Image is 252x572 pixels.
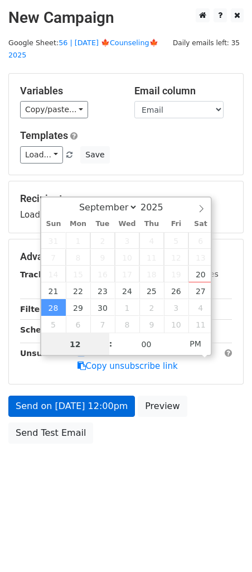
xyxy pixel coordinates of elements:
span: September 29, 2025 [66,299,90,316]
a: Load... [20,146,63,164]
span: September 15, 2025 [66,266,90,282]
span: September 19, 2025 [164,266,188,282]
span: September 23, 2025 [90,282,115,299]
a: 56 | [DATE] 🍁Counseling🍁 2025 [8,39,158,60]
span: October 6, 2025 [66,316,90,333]
span: October 3, 2025 [164,299,188,316]
a: Preview [138,396,187,417]
span: Sat [188,220,213,228]
label: UTM Codes [175,268,218,280]
span: October 9, 2025 [139,316,164,333]
a: Daily emails left: 35 [169,39,244,47]
span: September 26, 2025 [164,282,188,299]
span: Wed [115,220,139,228]
span: Sun [41,220,66,228]
span: October 8, 2025 [115,316,139,333]
div: Loading... [20,193,232,222]
span: : [109,333,113,355]
iframe: Chat Widget [196,518,252,572]
span: September 13, 2025 [188,249,213,266]
span: Click to toggle [180,333,211,355]
a: Templates [20,129,68,141]
span: October 2, 2025 [139,299,164,316]
span: September 6, 2025 [188,232,213,249]
strong: Schedule [20,325,60,334]
span: October 10, 2025 [164,316,188,333]
button: Save [80,146,109,164]
span: October 5, 2025 [41,316,66,333]
span: Daily emails left: 35 [169,37,244,49]
small: Google Sheet: [8,39,158,60]
span: September 9, 2025 [90,249,115,266]
h5: Email column [134,85,232,97]
span: Fri [164,220,188,228]
span: September 12, 2025 [164,249,188,266]
span: September 24, 2025 [115,282,139,299]
span: September 22, 2025 [66,282,90,299]
h2: New Campaign [8,8,244,27]
span: October 4, 2025 [188,299,213,316]
span: Tue [90,220,115,228]
span: September 10, 2025 [115,249,139,266]
span: September 28, 2025 [41,299,66,316]
a: Send on [DATE] 12:00pm [8,396,135,417]
span: September 5, 2025 [164,232,188,249]
input: Minute [113,333,181,355]
span: September 20, 2025 [188,266,213,282]
span: September 16, 2025 [90,266,115,282]
span: August 31, 2025 [41,232,66,249]
a: Copy unsubscribe link [77,361,178,371]
h5: Recipients [20,193,232,205]
input: Year [138,202,178,213]
span: September 11, 2025 [139,249,164,266]
h5: Advanced [20,251,232,263]
span: Mon [66,220,90,228]
a: Send Test Email [8,422,93,444]
span: September 30, 2025 [90,299,115,316]
span: Thu [139,220,164,228]
span: September 7, 2025 [41,249,66,266]
span: October 1, 2025 [115,299,139,316]
span: September 4, 2025 [139,232,164,249]
strong: Unsubscribe [20,349,75,358]
strong: Filters [20,305,49,314]
span: September 27, 2025 [188,282,213,299]
h5: Variables [20,85,118,97]
span: September 14, 2025 [41,266,66,282]
span: October 7, 2025 [90,316,115,333]
span: September 25, 2025 [139,282,164,299]
span: September 2, 2025 [90,232,115,249]
span: September 18, 2025 [139,266,164,282]
span: September 1, 2025 [66,232,90,249]
span: September 8, 2025 [66,249,90,266]
input: Hour [41,333,109,355]
a: Copy/paste... [20,101,88,118]
span: September 21, 2025 [41,282,66,299]
strong: Tracking [20,270,57,279]
span: September 3, 2025 [115,232,139,249]
span: October 11, 2025 [188,316,213,333]
span: September 17, 2025 [115,266,139,282]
